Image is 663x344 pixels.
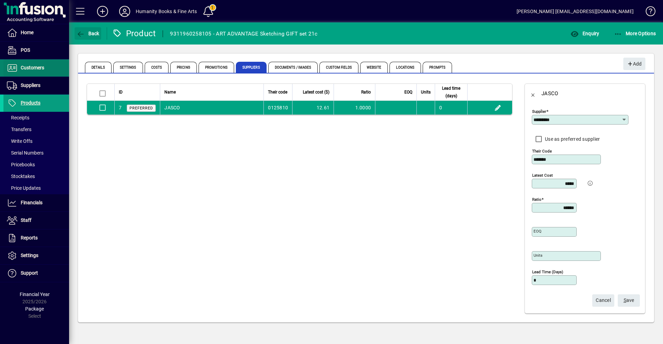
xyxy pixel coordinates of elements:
a: Customers [3,59,69,77]
span: Reports [21,235,38,240]
span: Preferred [129,106,153,110]
span: Their code [268,88,287,96]
span: Enquiry [570,31,599,36]
td: 12.61 [292,101,334,115]
td: 1.0000 [334,101,375,115]
span: Website [360,62,388,73]
div: JASCO [541,88,558,99]
span: Home [21,30,33,35]
span: Suppliers [21,82,40,88]
a: Financials [3,194,69,212]
span: Settings [21,253,38,258]
span: Products [21,100,40,106]
span: EOQ [404,88,412,96]
span: S [624,297,626,303]
a: Knowledge Base [641,1,654,24]
span: Financials [21,200,42,205]
span: Latest cost ($) [303,88,329,96]
mat-label: EOQ [534,229,541,234]
span: Lead time (days) [439,85,463,100]
mat-label: Ratio [532,197,541,202]
span: Support [21,270,38,276]
span: Customers [21,65,44,70]
button: Add [92,5,114,18]
span: Staff [21,217,31,223]
span: ave [624,295,634,306]
span: Write Offs [7,138,32,144]
td: JASCO [160,101,263,115]
a: POS [3,42,69,59]
span: Financial Year [20,292,50,297]
span: Receipts [7,115,29,120]
span: Promotions [199,62,234,73]
span: Suppliers [236,62,267,73]
button: Enquiry [569,27,601,40]
span: Price Updates [7,185,41,191]
span: Back [76,31,99,36]
span: Locations [390,62,421,73]
app-page-header-button: Back [69,27,107,40]
td: 0 [435,101,467,115]
span: Prompts [423,62,452,73]
mat-label: Their code [532,149,552,154]
button: Add [623,58,645,70]
a: Price Updates [3,182,69,194]
button: Profile [114,5,136,18]
span: Serial Numbers [7,150,44,156]
a: Pricebooks [3,159,69,170]
span: Cancel [596,295,611,306]
span: Package [25,306,44,312]
span: Settings [113,62,143,73]
div: 9311960258105 - ART ADVANTAGE Sketching GIFT set 21c [170,28,317,39]
mat-label: Units [534,253,542,258]
span: Pricebooks [7,162,35,167]
a: Settings [3,247,69,264]
a: Staff [3,212,69,229]
button: Back [525,85,541,102]
td: 0125810 [263,101,292,115]
span: Ratio [361,88,371,96]
div: [PERSON_NAME] [EMAIL_ADDRESS][DOMAIN_NAME] [517,6,634,17]
a: Serial Numbers [3,147,69,159]
div: Humanity Books & Fine Arts [136,6,197,17]
a: Support [3,265,69,282]
span: Add [627,58,642,70]
button: More Options [612,27,658,40]
span: Custom Fields [319,62,358,73]
a: Home [3,24,69,41]
span: Units [421,88,431,96]
span: Name [164,88,176,96]
a: Stocktakes [3,170,69,182]
span: Stocktakes [7,174,35,179]
mat-label: Lead time (days) [532,269,563,274]
mat-label: Latest cost [532,173,553,178]
div: 7 [119,104,122,111]
mat-label: Supplier [532,109,546,114]
span: Pricing [170,62,197,73]
span: Details [85,62,112,73]
button: Back [75,27,101,40]
span: More Options [614,31,656,36]
span: ID [119,88,123,96]
span: Transfers [7,127,31,132]
span: Documents / Images [268,62,318,73]
a: Reports [3,229,69,247]
label: Use as preferred supplier [544,136,600,142]
span: POS [21,47,30,53]
button: Cancel [592,294,614,307]
span: Costs [145,62,169,73]
a: Write Offs [3,135,69,147]
a: Transfers [3,124,69,135]
a: Suppliers [3,77,69,94]
a: Receipts [3,112,69,124]
div: Product [112,28,156,39]
button: Save [618,294,640,307]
